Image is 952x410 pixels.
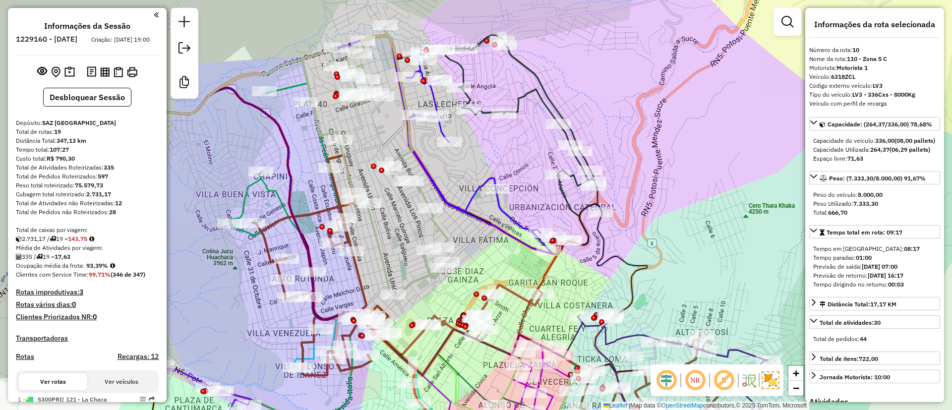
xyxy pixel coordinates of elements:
strong: 71,63 [847,155,863,162]
strong: 722,00 [859,355,878,362]
strong: SAZ [GEOGRAPHIC_DATA] [42,119,116,126]
div: Média de Atividades por viagem: [16,243,159,252]
div: Total de itens: [820,354,878,363]
strong: 7.333,30 [853,200,878,207]
a: Leaflet [603,402,627,409]
span: | [629,402,630,409]
div: Total de rotas: [16,127,159,136]
div: Total de caixas por viagem: [16,226,159,234]
strong: 12 [115,199,122,207]
div: Distância Total: [16,136,159,145]
a: Distância Total:17,17 KM [809,297,940,310]
strong: 01:00 [856,254,872,261]
i: Cubagem total roteirizado [16,236,22,242]
img: Fluxo de ruas [741,372,757,388]
span: 17,17 KM [870,300,896,308]
a: Rotas [16,352,34,361]
div: Peso: (7.333,30/8.000,00) 91,67% [809,186,940,221]
strong: 44 [860,335,867,343]
strong: 2.731,17 [86,190,111,198]
strong: 0 [72,300,76,309]
span: Exibir rótulo [712,368,736,392]
button: Ver rotas [19,373,87,390]
div: Custo total: [16,154,159,163]
h4: Clientes Priorizados NR: [16,313,159,321]
span: Ocultar NR [683,368,707,392]
a: Tempo total em rota: 09:17 [809,225,940,238]
strong: 00:03 [888,281,904,288]
strong: 93,39% [86,262,108,269]
div: Cubagem total roteirizado: [16,190,159,199]
strong: [DATE] 16:17 [868,272,903,279]
button: Visualizar Romaneio [112,65,125,79]
div: Veículo com perfil de recarga [809,99,940,108]
strong: [DATE] 07:00 [862,263,897,270]
strong: Motorista 1 [836,64,868,71]
strong: (346 de 347) [111,271,145,278]
button: Desbloquear Sessão [43,88,131,107]
h4: Recargas: 12 [118,352,159,361]
strong: 264,37 [870,146,890,153]
a: Jornada Motorista: 10:00 [809,370,940,383]
strong: (08,00 pallets) [894,137,935,144]
strong: 6318ZCL [831,73,855,80]
h6: 1229160 - [DATE] [16,35,77,44]
div: Previsão de retorno: [813,271,936,280]
a: Zoom in [788,366,803,381]
a: Zoom out [788,381,803,396]
strong: 3 [79,288,83,296]
strong: 19 [54,128,61,135]
div: Motorista: [809,63,940,72]
strong: 143,75 [68,235,87,242]
strong: (06,29 pallets) [890,146,930,153]
a: Criar modelo [175,72,194,95]
span: Total de atividades: [820,319,881,326]
strong: 28 [109,208,116,216]
div: Depósito: [16,118,159,127]
div: Jornada Motorista: 10:00 [820,373,890,382]
div: Map data © contributors,© 2025 TomTom, Microsoft [601,402,809,410]
div: Tempo total: [16,145,159,154]
em: Rota exportada [149,396,155,402]
div: Peso Utilizado: [813,199,936,208]
div: Capacidade: (264,37/336,00) 78,68% [809,132,940,167]
div: Código externo veículo: [809,81,940,90]
div: Total de pedidos: [813,335,936,344]
div: 2.731,17 / 19 = [16,234,159,243]
a: Capacidade: (264,37/336,00) 78,68% [809,117,940,130]
button: Painel de Sugestão [62,64,77,80]
h4: Atividades [809,397,940,407]
img: Exibir/Ocultar setores [762,371,779,389]
h4: Rotas improdutivas: [16,288,159,296]
div: Tempo em [GEOGRAPHIC_DATA]: [813,244,936,253]
a: Total de atividades:30 [809,315,940,329]
button: Imprimir Rotas [125,65,139,79]
div: Peso total roteirizado: [16,181,159,190]
a: Exportar sessão [175,38,194,60]
h4: Informações da Sessão [44,21,130,31]
div: Nome da rota: [809,55,940,63]
strong: R$ 790,30 [47,155,75,162]
a: Exibir filtros [777,12,797,32]
button: Logs desbloquear sessão [85,64,98,80]
strong: 335 [104,164,114,171]
strong: 8.000,00 [858,191,883,198]
strong: 110 - Zona 5 C [847,55,887,62]
span: Capacidade: (264,37/336,00) 78,68% [828,120,932,128]
a: OpenStreetMap [661,402,704,409]
div: Espaço livre: [813,154,936,163]
div: Tempo total em rota: 09:17 [809,240,940,293]
strong: 30 [874,319,881,326]
button: Ver veículos [87,373,156,390]
strong: 0 [93,312,97,321]
div: Tipo do veículo: [809,90,940,99]
a: Nova sessão e pesquisa [175,12,194,34]
div: Número da rota: [809,46,940,55]
span: + [793,367,799,379]
strong: 666,70 [828,209,847,216]
span: Ocupação média da frota: [16,262,84,269]
strong: 17,63 [55,253,70,260]
i: Total de Atividades [16,254,22,260]
span: − [793,382,799,394]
